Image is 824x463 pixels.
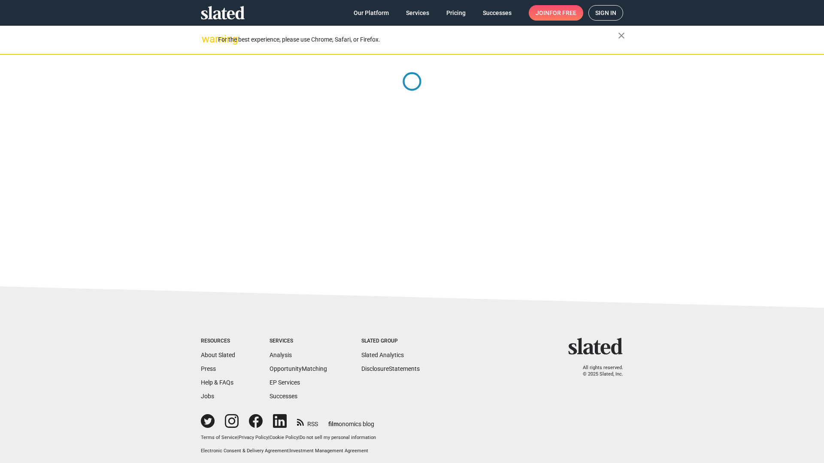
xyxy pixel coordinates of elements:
[201,365,216,372] a: Press
[406,5,429,21] span: Services
[588,5,623,21] a: Sign in
[439,5,473,21] a: Pricing
[270,338,327,345] div: Services
[328,421,339,427] span: film
[201,379,233,386] a: Help & FAQs
[529,5,583,21] a: Joinfor free
[300,435,376,441] button: Do not sell my personal information
[354,5,389,21] span: Our Platform
[446,5,466,21] span: Pricing
[239,435,268,440] a: Privacy Policy
[270,435,298,440] a: Cookie Policy
[549,5,576,21] span: for free
[270,365,327,372] a: OpportunityMatching
[288,448,290,454] span: |
[616,30,627,41] mat-icon: close
[201,448,288,454] a: Electronic Consent & Delivery Agreement
[361,352,404,358] a: Slated Analytics
[237,435,239,440] span: |
[201,435,237,440] a: Terms of Service
[268,435,270,440] span: |
[399,5,436,21] a: Services
[476,5,518,21] a: Successes
[347,5,396,21] a: Our Platform
[290,448,368,454] a: Investment Management Agreement
[297,415,318,428] a: RSS
[270,379,300,386] a: EP Services
[270,393,297,400] a: Successes
[218,34,618,45] div: For the best experience, please use Chrome, Safari, or Firefox.
[361,365,420,372] a: DisclosureStatements
[201,393,214,400] a: Jobs
[483,5,512,21] span: Successes
[595,6,616,20] span: Sign in
[328,413,374,428] a: filmonomics blog
[361,338,420,345] div: Slated Group
[536,5,576,21] span: Join
[202,34,212,44] mat-icon: warning
[298,435,300,440] span: |
[201,352,235,358] a: About Slated
[574,365,623,377] p: All rights reserved. © 2025 Slated, Inc.
[270,352,292,358] a: Analysis
[201,338,235,345] div: Resources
